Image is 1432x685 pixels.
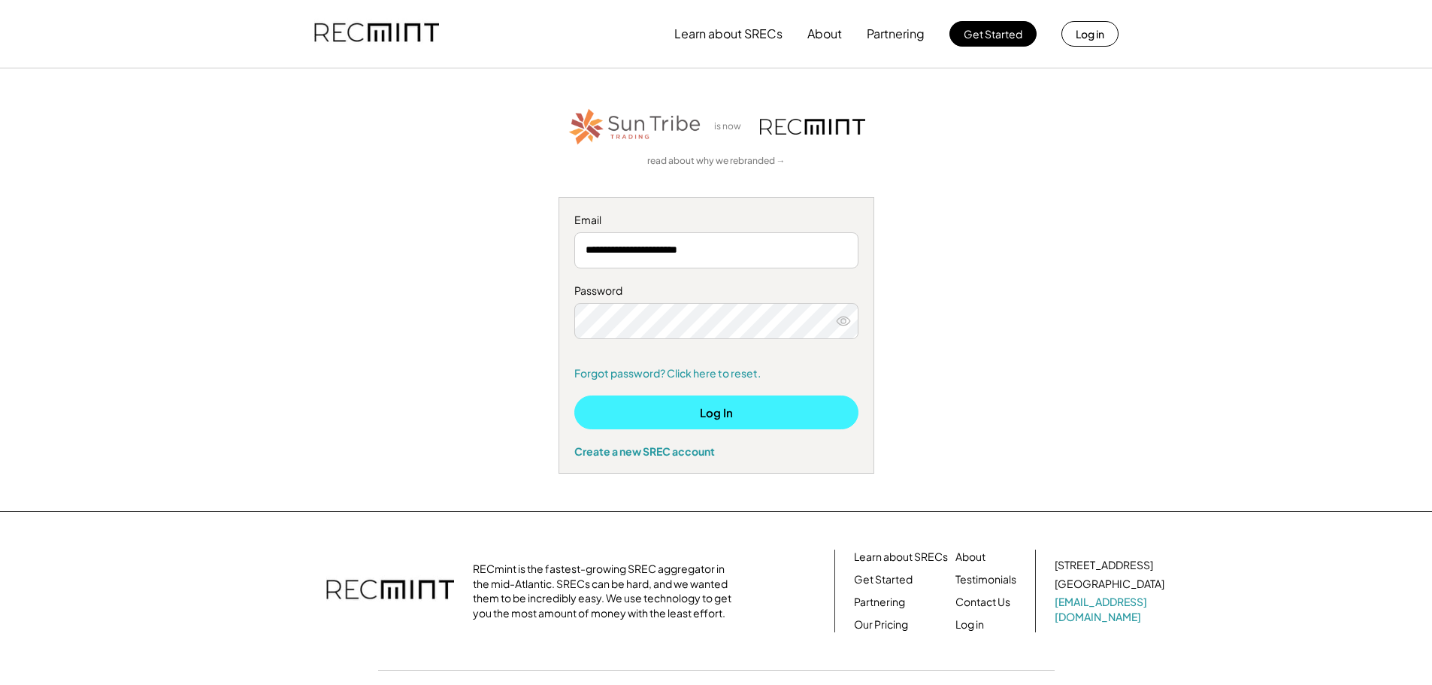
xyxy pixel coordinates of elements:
[760,119,865,135] img: recmint-logotype%403x.png
[326,565,454,617] img: recmint-logotype%403x.png
[854,617,908,632] a: Our Pricing
[473,562,740,620] div: RECmint is the fastest-growing SREC aggregator in the mid-Atlantic. SRECs can be hard, and we wan...
[854,595,905,610] a: Partnering
[854,572,913,587] a: Get Started
[647,155,786,168] a: read about why we rebranded →
[568,106,703,147] img: STT_Horizontal_Logo%2B-%2BColor.png
[314,8,439,59] img: recmint-logotype%403x.png
[574,283,858,299] div: Password
[710,120,752,133] div: is now
[1055,595,1167,624] a: [EMAIL_ADDRESS][DOMAIN_NAME]
[955,617,984,632] a: Log in
[1055,558,1153,573] div: [STREET_ADDRESS]
[574,444,858,458] div: Create a new SREC account
[867,19,925,49] button: Partnering
[574,213,858,228] div: Email
[854,550,948,565] a: Learn about SRECs
[949,21,1037,47] button: Get Started
[674,19,783,49] button: Learn about SRECs
[1061,21,1119,47] button: Log in
[807,19,842,49] button: About
[574,366,858,381] a: Forgot password? Click here to reset.
[1055,577,1164,592] div: [GEOGRAPHIC_DATA]
[955,550,985,565] a: About
[955,572,1016,587] a: Testimonials
[955,595,1010,610] a: Contact Us
[574,396,858,429] button: Log In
